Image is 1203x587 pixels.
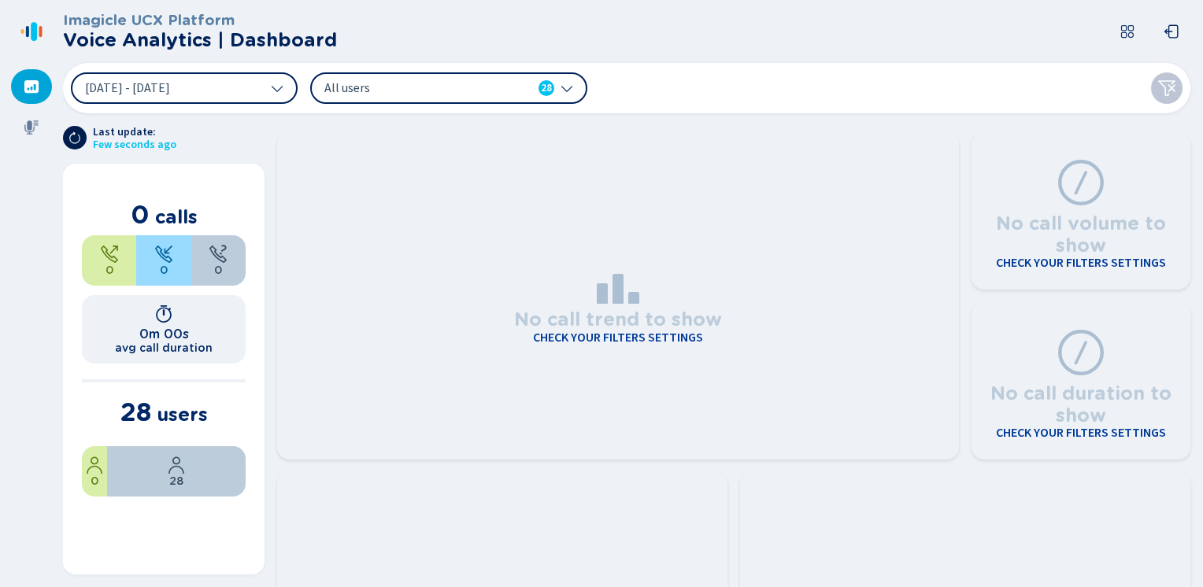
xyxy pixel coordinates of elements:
h4: Check your filters settings [533,330,703,345]
span: Few seconds ago [93,138,176,151]
svg: funnel-disabled [1157,79,1176,98]
div: 0% [82,446,107,497]
h4: Check your filters settings [996,426,1166,440]
h2: Voice Analytics | Dashboard [63,29,337,51]
svg: dashboard-filled [24,79,39,94]
div: 0 [191,235,246,286]
span: All users [324,79,505,97]
button: Clear filters [1151,72,1183,104]
svg: user-profile [85,456,104,474]
h2: avg call duration [115,341,213,354]
span: calls [155,205,198,228]
span: 0 [214,264,222,276]
button: [DATE] - [DATE] [71,72,298,104]
span: [DATE] - [DATE] [85,82,170,94]
svg: telephone-inbound [154,245,173,264]
span: 28 [541,80,552,96]
h3: Imagicle UCX Platform [63,12,337,29]
h3: No call trend to show [514,304,722,330]
svg: telephone-outbound [100,245,119,264]
h4: Check your filters settings [996,256,1166,270]
span: users [157,403,208,426]
span: 0 [91,474,98,487]
h1: 0m 00s [139,327,189,341]
div: Dashboard [11,69,52,104]
svg: user-profile [167,456,186,474]
span: 28 [120,397,151,427]
svg: chevron-down [561,82,573,94]
span: Last update: [93,126,176,138]
div: 100% [107,446,246,497]
span: 28 [169,474,183,487]
h3: No call duration to show [990,378,1172,426]
div: Recordings [11,110,52,145]
svg: mic-fill [24,120,39,135]
svg: timer [154,305,173,323]
div: 0 [136,235,191,286]
div: 0 [82,235,136,286]
svg: chevron-down [271,82,283,94]
svg: unknown-call [209,245,228,264]
span: 0 [105,264,113,276]
span: 0 [160,264,168,276]
svg: box-arrow-left [1164,24,1179,39]
span: 0 [131,199,150,230]
svg: arrow-clockwise [68,131,81,144]
h3: No call volume to show [990,208,1172,256]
